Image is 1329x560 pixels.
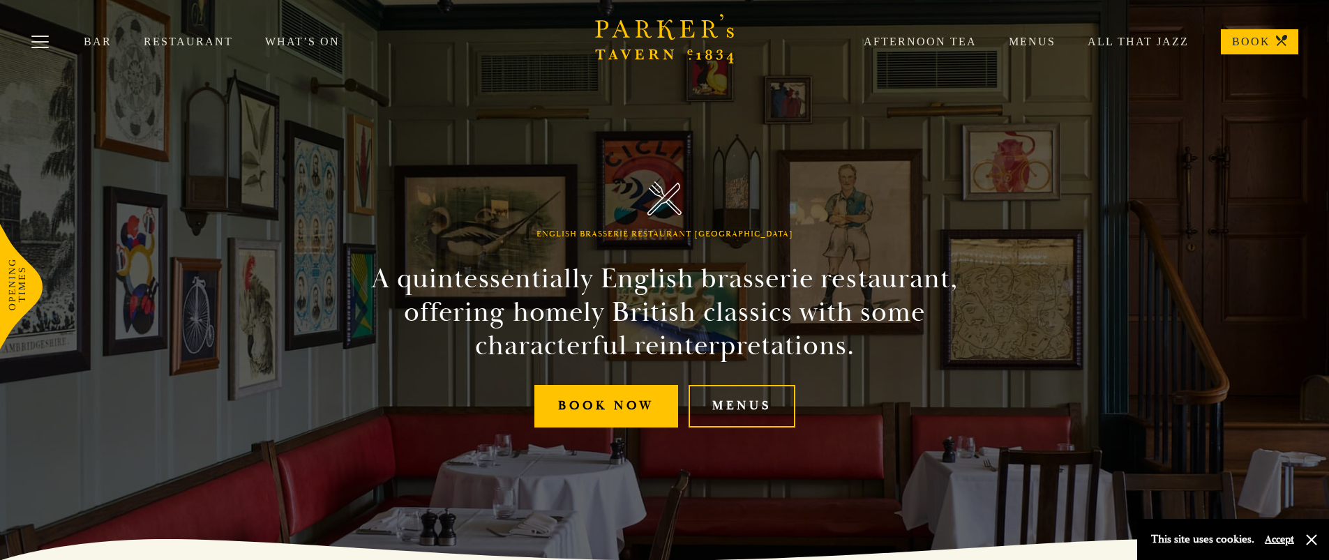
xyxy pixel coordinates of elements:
img: Parker's Tavern Brasserie Cambridge [647,181,682,215]
a: Menus [689,385,795,427]
h1: English Brasserie Restaurant [GEOGRAPHIC_DATA] [536,229,793,239]
a: Book Now [534,385,678,427]
p: This site uses cookies. [1151,529,1254,550]
button: Accept [1265,533,1294,546]
h2: A quintessentially English brasserie restaurant, offering homely British classics with some chara... [347,262,983,363]
button: Close and accept [1305,533,1319,547]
